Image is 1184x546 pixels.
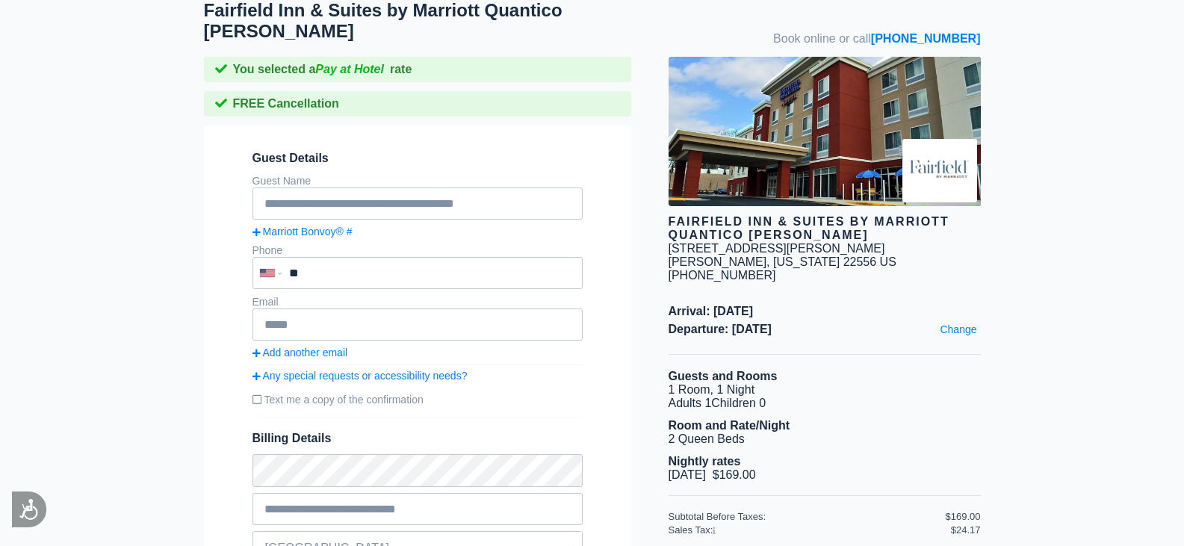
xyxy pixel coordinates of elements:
img: hotel image [669,57,981,206]
div: You selected a rate [204,57,631,82]
div: $169.00 [946,511,981,522]
span: [US_STATE] [773,255,840,268]
b: Room and Rate/Night [669,419,790,432]
span: Book online or call [773,32,980,46]
span: US [880,255,896,268]
b: Guests and Rooms [669,370,778,382]
div: Sales Tax: [669,524,946,536]
span: Departure: [DATE] [669,323,981,336]
div: [PHONE_NUMBER] [669,269,981,282]
span: Arrival: [DATE] [669,305,981,318]
span: Children 0 [711,397,766,409]
li: 1 Room, 1 Night [669,383,981,397]
b: Nightly rates [669,455,741,468]
span: [PERSON_NAME], [669,255,770,268]
div: Subtotal Before Taxes: [669,511,946,522]
div: Fairfield Inn & Suites by Marriott Quantico [PERSON_NAME] [669,215,981,242]
li: Adults 1 [669,397,981,410]
label: Phone [252,244,282,256]
span: [DATE] $169.00 [669,468,756,481]
label: Email [252,296,279,308]
span: Guest Details [252,152,583,165]
a: Any special requests or accessibility needs? [252,370,583,382]
div: [STREET_ADDRESS][PERSON_NAME] [669,242,885,255]
i: Pay at Hotel [315,63,384,75]
span: Billing Details [252,432,583,445]
a: Add another email [252,347,583,359]
label: Guest Name [252,175,312,187]
label: Text me a copy of the confirmation [252,388,583,412]
div: FREE Cancellation [204,91,631,117]
li: 2 Queen Beds [669,432,981,446]
a: Change [936,320,980,339]
span: 22556 [843,255,877,268]
div: $24.17 [951,524,981,536]
a: Marriott Bonvoy® # [252,226,583,238]
img: Brand logo for Fairfield Inn & Suites by Marriott Quantico Stafford [902,139,977,202]
a: [PHONE_NUMBER] [871,32,981,45]
div: United States: +1 [254,258,285,288]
